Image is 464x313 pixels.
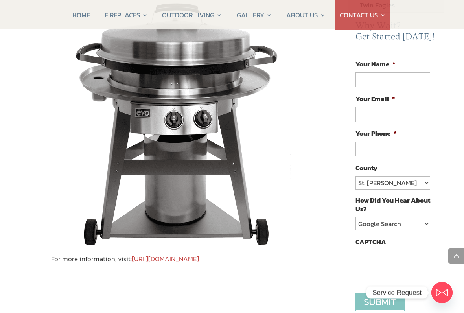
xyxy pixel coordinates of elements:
label: County [355,164,377,172]
a: Email [431,282,453,303]
label: How Did You Hear About Us? [355,196,430,213]
label: Your Name [355,60,396,68]
label: CAPTCHA [355,238,386,246]
h2: Why Wait? Get Started [DATE]! [355,20,436,46]
label: Your Email [355,94,395,103]
input: Submit [355,293,405,311]
label: Your Phone [355,129,397,138]
p: For more information, visit: [51,253,304,265]
a: [URL][DOMAIN_NAME] [132,254,199,264]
